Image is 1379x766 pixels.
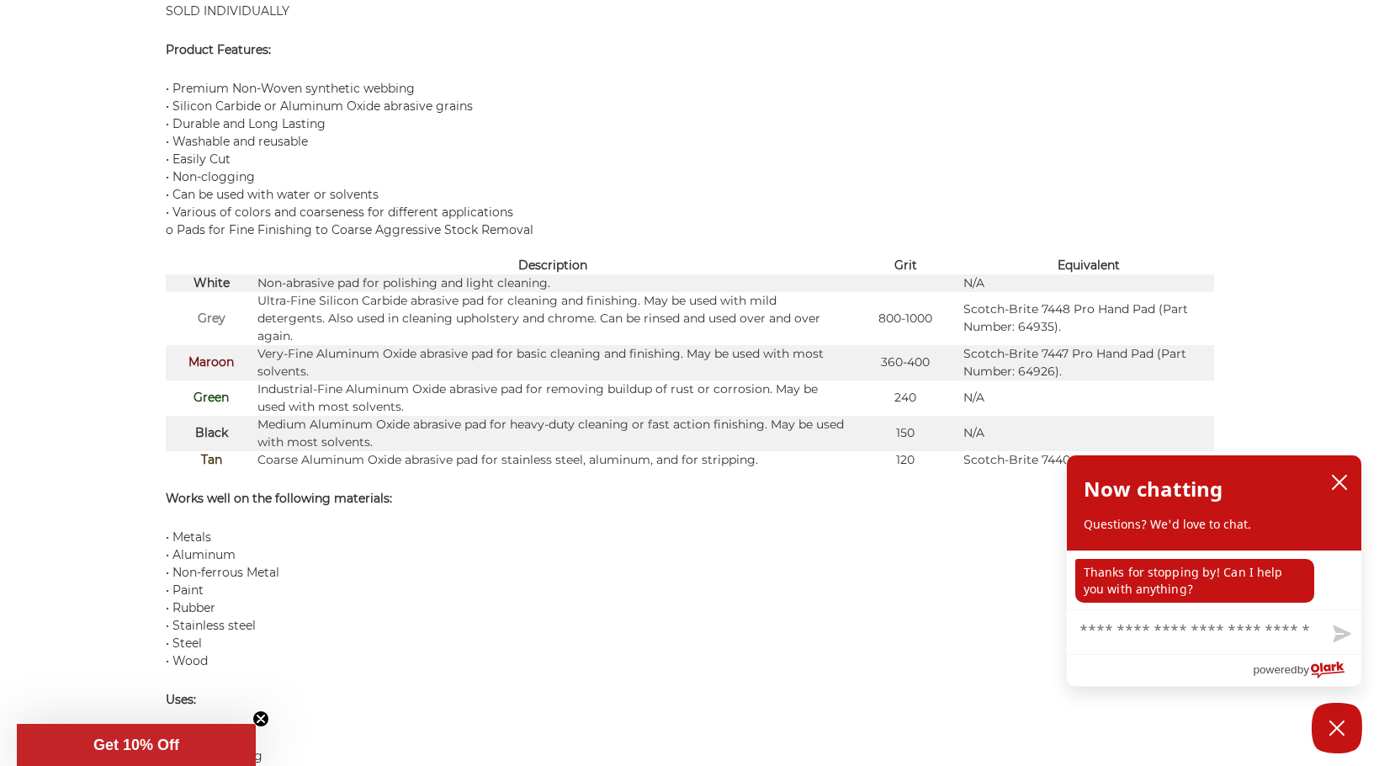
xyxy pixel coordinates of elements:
[1253,659,1297,680] span: powered
[257,416,847,451] td: Medium Aluminum Oxide abrasive pad for heavy-duty cleaning or fast action finishing. May be used ...
[166,692,196,707] strong: Uses:
[194,390,229,405] strong: Green
[257,380,847,416] td: Industrial-Fine Aluminum Oxide abrasive pad for removing buildup of rust or corrosion. May be use...
[166,529,1214,670] p: • Metals • Aluminum • Non-ferrous Metal • Paint • Rubber • Stainless steel • Steel • Wood
[1084,516,1345,533] p: Questions? We'd love to chat.
[188,354,234,370] strong: Maroon
[1084,472,1223,506] h2: Now chatting
[847,345,963,380] td: 360-400
[198,311,225,326] strong: Grey
[166,3,1214,20] p: SOLD INDIVIDUALLY
[963,257,1213,274] th: Equivalent
[257,257,847,274] th: Description
[847,451,963,469] td: 120
[1297,659,1309,680] span: by
[847,292,963,345] td: 800-1000
[1326,470,1353,495] button: close chatbox
[257,292,847,345] td: Ultra-Fine Silicon Carbide abrasive pad for cleaning and finishing. May be used with mild deterge...
[1312,703,1362,753] button: Close Chatbox
[1066,455,1362,687] div: olark chatbox
[195,425,228,440] strong: Black
[166,80,1214,239] p: • Premium Non-Woven synthetic webbing • Silicon Carbide or Aluminum Oxide abrasive grains • Durab...
[17,724,256,766] div: Get 10% OffClose teaser
[93,737,179,753] span: Get 10% Off
[963,292,1213,345] td: Scotch-Brite 7448 Pro Hand Pad (Part Number: 64935).
[963,416,1213,451] td: N/A
[166,42,271,57] strong: Product Features:
[963,451,1213,469] td: Scotch-Brite 7440 Hand Pad.
[1067,551,1361,609] div: chat
[847,380,963,416] td: 240
[194,275,230,290] strong: White
[166,491,392,506] strong: Works well on the following materials:
[963,380,1213,416] td: N/A
[1253,655,1361,686] a: Powered by Olark
[252,710,269,727] button: Close teaser
[257,274,847,292] td: Non-abrasive pad for polishing and light cleaning.
[1075,559,1314,603] p: Thanks for stopping by! Can I help you with anything?
[201,452,222,467] strong: Tan
[1319,615,1361,654] button: Send message
[847,257,963,274] th: Grit
[963,274,1213,292] td: N/A
[257,451,847,469] td: Coarse Aluminum Oxide abrasive pad for stainless steel, aluminum, and for stripping.
[847,416,963,451] td: 150
[257,345,847,380] td: Very-Fine Aluminum Oxide abrasive pad for basic cleaning and finishing. May be used with most sol...
[963,345,1213,380] td: Scotch-Brite 7447 Pro Hand Pad (Part Number: 64926).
